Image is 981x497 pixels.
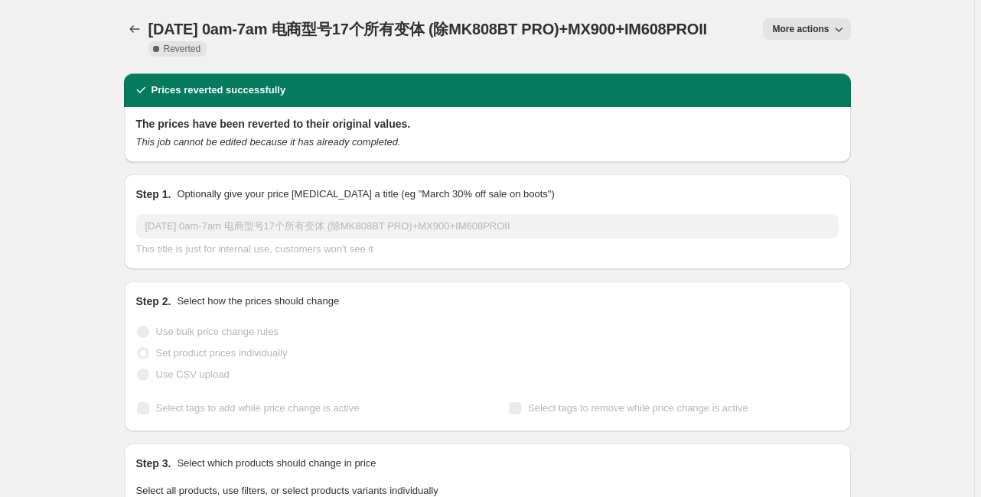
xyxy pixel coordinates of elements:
span: This title is just for internal use, customers won't see it [136,243,373,255]
h2: The prices have been reverted to their original values. [136,116,839,132]
p: Select how the prices should change [177,294,339,309]
button: More actions [763,18,850,40]
h2: Step 1. [136,187,171,202]
h2: Prices reverted successfully [152,83,286,98]
p: Select which products should change in price [177,456,376,471]
h2: Step 2. [136,294,171,309]
span: More actions [772,23,829,35]
h2: Step 3. [136,456,171,471]
i: This job cannot be edited because it has already completed. [136,136,401,148]
p: Optionally give your price [MEDICAL_DATA] a title (eg "March 30% off sale on boots") [177,187,554,202]
span: Use CSV upload [156,369,230,380]
span: Select tags to add while price change is active [156,402,360,414]
span: Use bulk price change rules [156,326,279,337]
span: Select tags to remove while price change is active [528,402,748,414]
span: Set product prices individually [156,347,288,359]
span: [DATE] 0am-7am 电商型号17个所有变体 (除MK808BT PRO)+MX900+IM608PROII [148,21,707,37]
span: Reverted [164,43,201,55]
span: Select all products, use filters, or select products variants individually [136,485,438,496]
input: 30% off holiday sale [136,214,839,239]
button: Price change jobs [124,18,145,40]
